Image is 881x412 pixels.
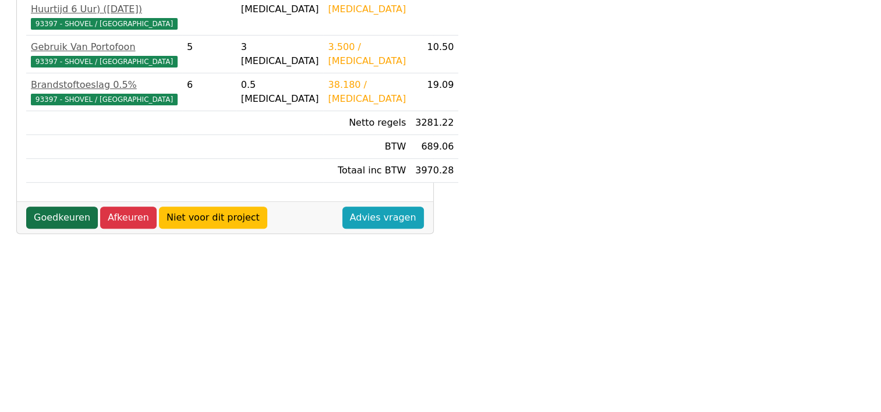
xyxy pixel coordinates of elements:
[411,35,458,73] td: 10.50
[159,207,267,229] a: Niet voor dit project
[31,18,178,30] span: 93397 - SHOVEL / [GEOGRAPHIC_DATA]
[323,111,411,135] td: Netto regels
[328,40,406,68] div: 3.500 / [MEDICAL_DATA]
[31,94,178,105] span: 93397 - SHOVEL / [GEOGRAPHIC_DATA]
[328,78,406,106] div: 38.180 / [MEDICAL_DATA]
[26,207,98,229] a: Goedkeuren
[100,207,157,229] a: Afkeuren
[182,73,236,111] td: 6
[411,111,458,135] td: 3281.22
[411,135,458,159] td: 689.06
[323,135,411,159] td: BTW
[31,78,178,92] div: Brandstoftoeslag 0.5%
[411,159,458,183] td: 3970.28
[31,40,178,68] a: Gebruik Van Portofoon93397 - SHOVEL / [GEOGRAPHIC_DATA]
[241,78,319,106] div: 0.5 [MEDICAL_DATA]
[411,73,458,111] td: 19.09
[31,56,178,68] span: 93397 - SHOVEL / [GEOGRAPHIC_DATA]
[323,159,411,183] td: Totaal inc BTW
[342,207,424,229] a: Advies vragen
[182,35,236,73] td: 5
[241,40,319,68] div: 3 [MEDICAL_DATA]
[31,40,178,54] div: Gebruik Van Portofoon
[31,78,178,106] a: Brandstoftoeslag 0.5%93397 - SHOVEL / [GEOGRAPHIC_DATA]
